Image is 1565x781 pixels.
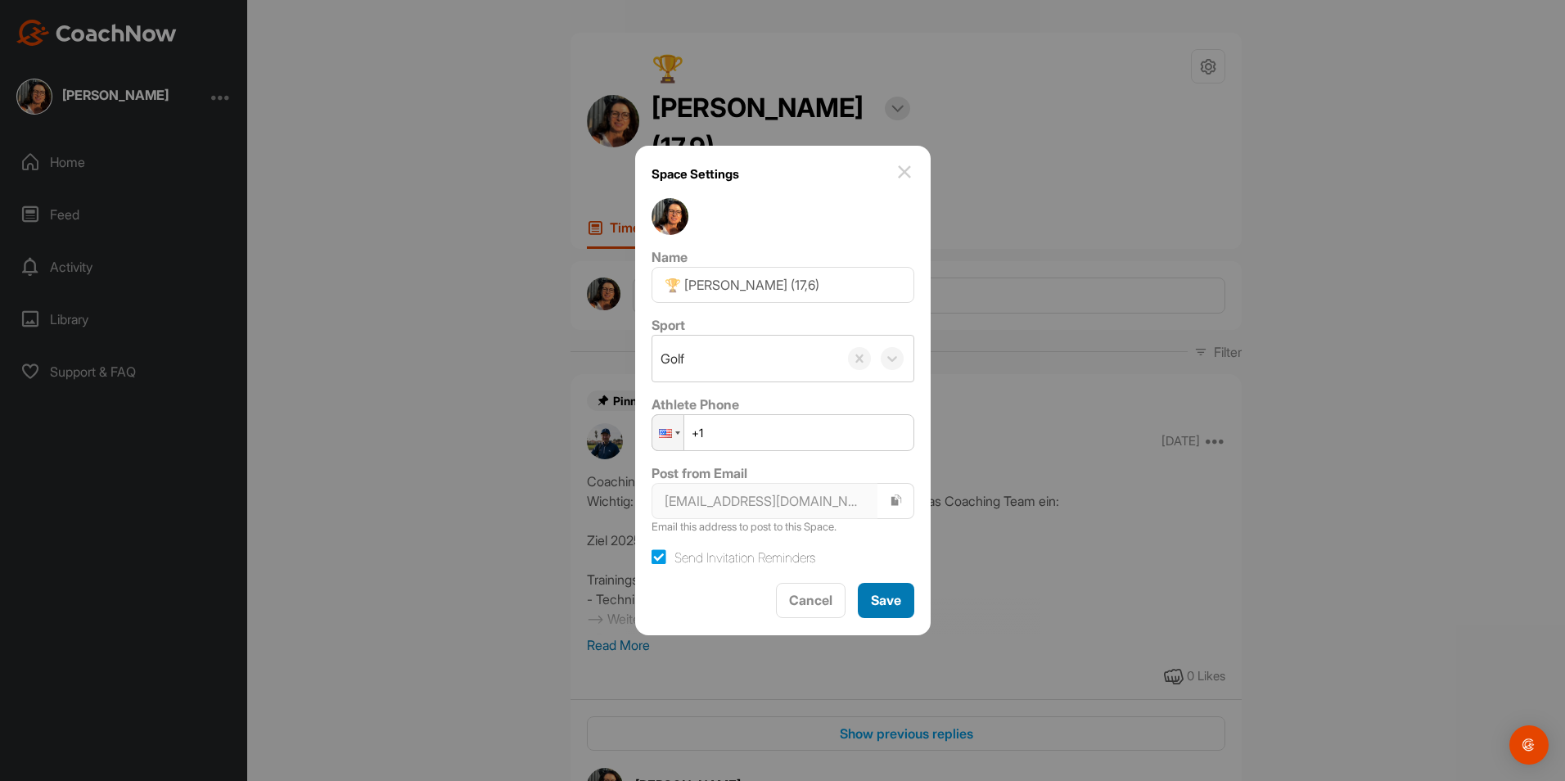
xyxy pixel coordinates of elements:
[652,519,914,535] p: Email this address to post to this Space.
[652,249,688,265] label: Name
[652,414,914,451] input: 1 (702) 123-4567
[652,465,747,481] label: Post from Email
[652,162,739,186] h1: Space Settings
[652,548,815,567] label: Send Invitation Reminders
[661,349,684,368] div: Golf
[871,592,901,608] span: Save
[1509,725,1549,765] div: Open Intercom Messenger
[652,317,685,333] label: Sport
[895,162,914,182] img: close
[789,592,832,608] span: Cancel
[776,583,846,618] button: Cancel
[652,198,688,235] img: team
[652,396,739,413] label: Athlete Phone
[652,415,683,450] div: United States: + 1
[858,583,914,618] button: Save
